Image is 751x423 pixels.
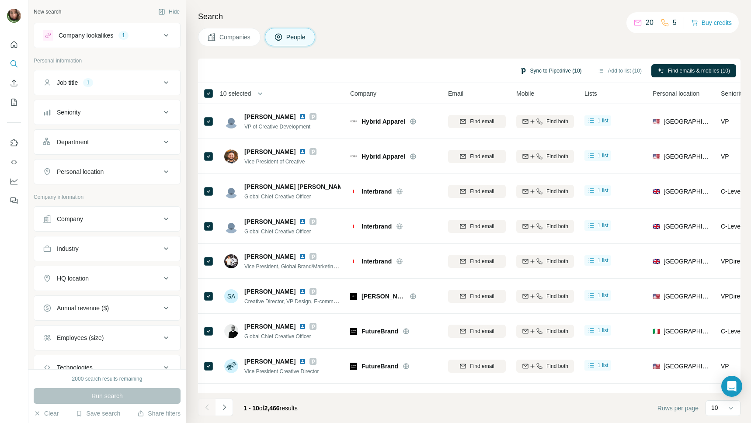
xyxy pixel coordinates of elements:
button: Hide [152,5,186,18]
button: My lists [7,94,21,110]
span: 🇬🇧 [653,222,660,231]
p: 5 [673,17,677,28]
span: [GEOGRAPHIC_DATA] [664,327,710,336]
span: FutureBrand [362,327,398,336]
button: Find email [448,185,506,198]
span: People [286,33,306,42]
span: Company [350,89,376,98]
span: 🇺🇸 [653,292,660,301]
span: FutureBrand [362,362,398,371]
span: [PERSON_NAME] [362,292,405,301]
span: Find both [546,153,568,160]
div: 1 [83,79,93,87]
span: C-Level [721,188,742,195]
button: Find both [516,150,574,163]
span: [GEOGRAPHIC_DATA] [664,117,710,126]
span: [PERSON_NAME] [244,287,296,296]
button: Find email [448,325,506,338]
span: 🇺🇸 [653,152,660,161]
button: Find both [516,220,574,233]
span: [PERSON_NAME] [244,252,296,261]
button: Use Surfe on LinkedIn [7,135,21,151]
button: Job title1 [34,72,180,93]
button: Quick start [7,37,21,52]
button: Find email [448,290,506,303]
span: Find email [470,222,494,230]
img: LinkedIn logo [299,323,306,330]
span: 🇺🇸 [653,117,660,126]
span: Interbrand [362,257,392,266]
span: 2,466 [264,405,280,412]
span: Vice President of Creative [244,159,305,165]
span: C-Level [721,328,742,335]
button: Find email [448,150,506,163]
span: 10 selected [220,89,251,98]
span: VP of Creative Development [244,124,310,130]
button: Save search [76,409,120,418]
img: Logo of Interbrand [350,258,357,265]
button: Find both [516,290,574,303]
button: Find both [516,115,574,128]
img: Logo of Hybrid Apparel [350,118,357,125]
span: Personal location [653,89,699,98]
span: 🇬🇧 [653,257,660,266]
span: of [259,405,264,412]
img: Avatar [224,324,238,338]
span: 🇺🇸 [653,362,660,371]
span: Vice President Creative Director [244,368,319,374]
div: Open Intercom Messenger [721,376,742,397]
span: [GEOGRAPHIC_DATA] [664,292,710,301]
button: Feedback [7,193,21,208]
div: Seniority [57,108,80,117]
span: 1 list [598,257,608,264]
div: 2000 search results remaining [72,375,143,383]
div: Annual revenue ($) [57,304,109,312]
span: Vice President, Global Brand/Marketing Director [244,263,356,270]
button: Find emails & mobiles (10) [651,64,736,77]
button: Search [7,56,21,72]
button: Find both [516,360,574,373]
div: Technologies [57,363,93,372]
span: VP Director [721,258,751,265]
button: Find both [516,255,574,268]
span: Find both [546,118,568,125]
button: Company [34,208,180,229]
button: Find both [516,185,574,198]
img: Avatar [224,184,238,198]
span: Lists [584,89,597,98]
span: 1 list [598,187,608,194]
button: HQ location [34,268,180,289]
div: HQ location [57,274,89,283]
p: Personal information [34,57,181,65]
span: Find email [470,187,494,195]
div: Industry [57,244,79,253]
span: VP [721,118,729,125]
span: VP Director [721,293,751,300]
img: LinkedIn logo [299,288,306,295]
span: [GEOGRAPHIC_DATA] [664,257,710,266]
img: Avatar [224,359,238,373]
button: Find email [448,220,506,233]
span: Find email [470,153,494,160]
button: Find both [516,325,574,338]
img: LinkedIn logo [299,358,306,365]
button: Navigate to next page [216,399,233,416]
span: [GEOGRAPHIC_DATA] [664,152,710,161]
span: Creative Director, VP Design, E-commerce, Marketing [244,298,370,305]
span: Find both [546,327,568,335]
img: Logo of Interbrand [350,188,357,195]
span: 1 list [598,117,608,125]
span: [PERSON_NAME] [244,357,296,366]
span: Rows per page [657,404,699,413]
img: Avatar [224,114,238,128]
span: Find email [470,327,494,335]
div: Company lookalikes [59,31,113,40]
span: Find both [546,292,568,300]
img: LinkedIn logo [299,393,306,400]
span: Find both [546,222,568,230]
button: Company lookalikes1 [34,25,180,46]
img: LinkedIn logo [299,218,306,225]
span: Find email [470,118,494,125]
span: Global Chief Creative Officer [244,194,311,200]
img: LinkedIn logo [299,113,306,120]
